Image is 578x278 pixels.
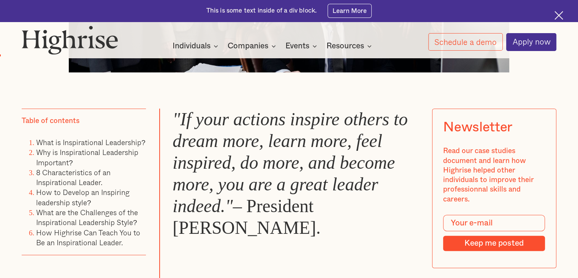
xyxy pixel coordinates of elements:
[506,33,556,51] a: Apply now
[326,42,374,51] div: Resources
[443,236,545,251] input: Keep me posted
[173,42,211,51] div: Individuals
[36,167,111,188] a: 8 Characteristics of an Inspirational Leader.
[428,33,503,51] a: Schedule a demo
[443,215,545,251] form: Modal Form
[443,146,545,204] div: Read our case studies document and learn how Highrise helped other individuals to improve their p...
[36,227,140,248] a: How Highrise Can Teach You to Be an Inspirational Leader.
[443,120,512,135] div: Newsletter
[173,109,408,216] em: "If your actions inspire others to dream more, learn more, feel inspired, do more, and become mor...
[443,215,545,231] input: Your e-mail
[206,6,317,15] div: This is some text inside of a div block.
[326,42,364,51] div: Resources
[228,42,268,51] div: Companies
[554,11,563,20] img: Cross icon
[228,42,278,51] div: Companies
[285,42,309,51] div: Events
[22,26,118,55] img: Highrise logo
[36,187,130,208] a: How to Develop an Inspiring leadership style?
[22,116,79,126] div: Table of contents
[36,207,138,228] a: What are the Challenges of the Inspirational Leadership Style?
[173,42,220,51] div: Individuals
[285,42,319,51] div: Events
[36,137,146,148] a: What is Inspirational Leadership?
[328,4,372,18] a: Learn More
[36,147,138,168] a: Why is Inspirational Leadership Important?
